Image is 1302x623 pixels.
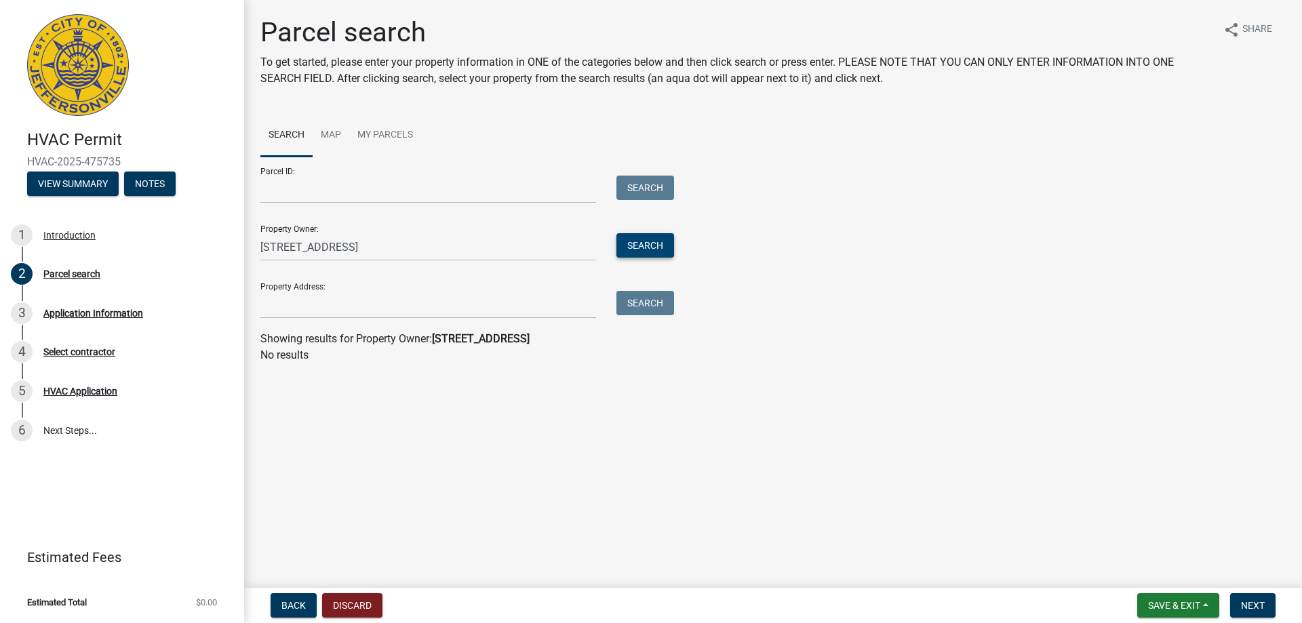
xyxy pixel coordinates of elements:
div: Application Information [43,308,143,318]
div: 6 [11,420,33,441]
a: My Parcels [349,114,421,157]
span: HVAC-2025-475735 [27,155,217,168]
div: 2 [11,263,33,285]
button: Search [616,233,674,258]
span: $0.00 [196,598,217,607]
span: Estimated Total [27,598,87,607]
span: Share [1242,22,1272,38]
strong: [STREET_ADDRESS] [432,332,530,345]
img: City of Jeffersonville, Indiana [27,14,129,116]
button: shareShare [1212,16,1283,43]
button: Back [271,593,317,618]
span: Back [281,600,306,611]
a: Map [313,114,349,157]
button: Search [616,176,674,200]
div: 4 [11,341,33,363]
span: Save & Exit [1148,600,1200,611]
div: HVAC Application [43,386,117,396]
h1: Parcel search [260,16,1212,49]
p: No results [260,347,1286,363]
wm-modal-confirm: Summary [27,179,119,190]
button: Save & Exit [1137,593,1219,618]
div: Parcel search [43,269,100,279]
a: Estimated Fees [11,544,222,571]
a: Search [260,114,313,157]
div: Showing results for Property Owner: [260,331,1286,347]
div: 3 [11,302,33,324]
button: Notes [124,172,176,196]
p: To get started, please enter your property information in ONE of the categories below and then cl... [260,54,1212,87]
div: 1 [11,224,33,246]
h4: HVAC Permit [27,130,233,150]
i: share [1223,22,1240,38]
wm-modal-confirm: Notes [124,179,176,190]
div: Introduction [43,230,96,240]
button: View Summary [27,172,119,196]
div: Select contractor [43,347,115,357]
button: Discard [322,593,382,618]
div: 5 [11,380,33,402]
span: Next [1241,600,1265,611]
button: Next [1230,593,1276,618]
button: Search [616,291,674,315]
